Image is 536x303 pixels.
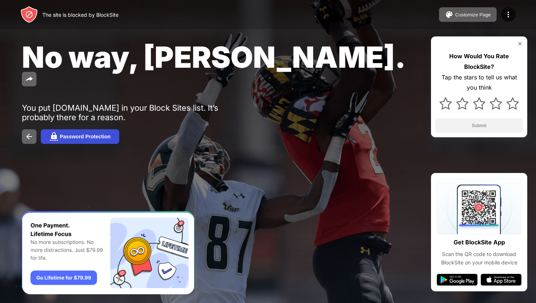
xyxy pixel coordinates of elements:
button: Customize Page [439,7,497,22]
img: qrcode.svg [437,179,521,234]
button: Password Protection [41,129,119,144]
img: app-store.svg [481,274,521,286]
img: menu-icon.svg [504,10,513,19]
div: The site is blocked by BlockSite [42,12,119,18]
img: rate-us-close.svg [517,41,523,47]
div: Get BlockSite App [454,237,505,248]
iframe: Banner [22,211,194,295]
div: Customize Page [455,12,491,17]
span: No way, [PERSON_NAME]. [22,39,406,75]
img: password.svg [50,132,58,141]
div: Password Protection [60,134,110,139]
img: star.svg [506,97,519,110]
div: How Would You Rate BlockSite? [435,51,523,72]
div: Tap the stars to tell us what you think [435,72,523,93]
div: You put [DOMAIN_NAME] in your Block Sites list. It’s probably there for a reason. [22,103,247,122]
img: back.svg [25,132,34,141]
img: google-play.svg [437,274,478,286]
img: star.svg [473,97,485,110]
img: star.svg [490,97,502,110]
div: Scan the QR code to download BlockSite on your mobile device [437,250,521,267]
img: header-logo.svg [20,6,38,23]
img: pallet.svg [445,10,454,19]
img: star.svg [439,97,452,110]
img: share.svg [25,75,34,83]
img: star.svg [456,97,469,110]
button: Submit [435,118,523,133]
